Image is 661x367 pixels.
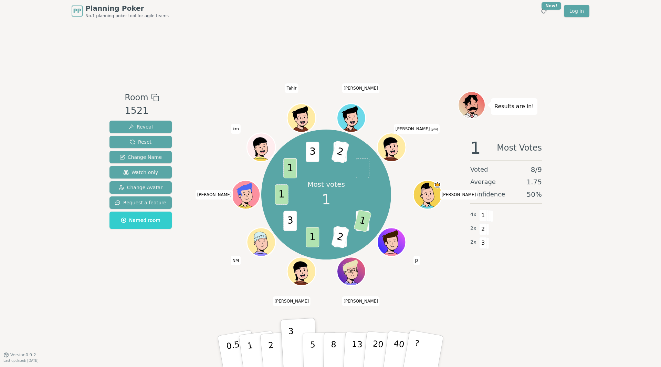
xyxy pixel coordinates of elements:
[283,211,297,231] span: 3
[527,190,542,199] span: 50 %
[109,121,172,133] button: Reveal
[85,13,169,19] span: No.1 planning poker tool for agile teams
[331,226,349,249] span: 2
[470,140,481,156] span: 1
[342,83,380,93] span: Click to change your name
[196,190,233,200] span: Click to change your name
[538,5,550,17] button: New!
[531,165,542,174] span: 8 / 9
[434,181,441,188] span: chris is the host
[3,352,36,358] button: Version0.9.2
[440,190,478,200] span: Click to change your name
[119,154,162,161] span: Change Name
[470,225,476,232] span: 2 x
[331,141,349,164] span: 2
[470,211,476,218] span: 4 x
[115,199,166,206] span: Request a feature
[109,196,172,209] button: Request a feature
[479,210,487,221] span: 1
[494,102,534,111] p: Results are in!
[430,128,438,131] span: (you)
[378,134,405,161] button: Click to change your avatar
[125,104,159,118] div: 1521
[231,256,241,265] span: Click to change your name
[109,136,172,148] button: Reset
[285,83,298,93] span: Click to change your name
[85,3,169,13] span: Planning Poker
[130,139,151,145] span: Reset
[306,142,319,162] span: 3
[322,189,330,210] span: 1
[121,217,160,224] span: Named room
[413,256,420,265] span: Click to change your name
[128,123,153,130] span: Reveal
[73,7,81,15] span: PP
[479,237,487,249] span: 3
[479,223,487,235] span: 2
[564,5,589,17] a: Log in
[273,296,311,306] span: Click to change your name
[109,151,172,163] button: Change Name
[109,212,172,229] button: Named room
[283,158,297,179] span: 1
[542,2,561,10] div: New!
[10,352,36,358] span: Version 0.9.2
[470,177,496,187] span: Average
[306,227,319,247] span: 1
[526,177,542,187] span: 1.75
[497,140,542,156] span: Most Votes
[342,296,380,306] span: Click to change your name
[125,91,148,104] span: Room
[109,166,172,179] button: Watch only
[119,184,163,191] span: Change Avatar
[123,169,158,176] span: Watch only
[470,238,476,246] span: 2 x
[109,181,172,194] button: Change Avatar
[470,190,505,199] span: Confidence
[394,124,440,133] span: Click to change your name
[3,359,39,363] span: Last updated: [DATE]
[307,180,345,189] p: Most votes
[353,210,371,233] span: 1
[231,124,241,133] span: Click to change your name
[72,3,169,19] a: PPPlanning PokerNo.1 planning poker tool for agile teams
[470,165,488,174] span: Voted
[275,184,288,205] span: 1
[288,326,296,364] p: 3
